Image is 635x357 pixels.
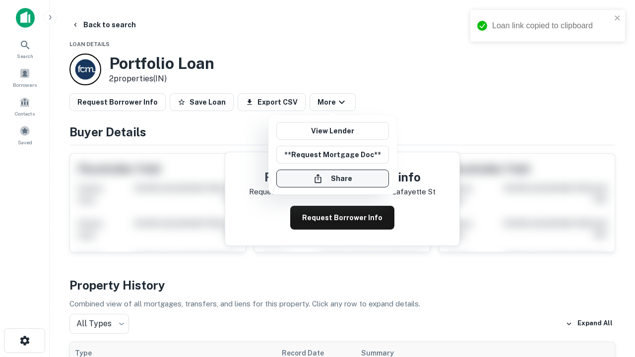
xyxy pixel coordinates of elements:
button: **Request Mortgage Doc** [276,146,389,164]
button: close [614,14,621,23]
div: Loan link copied to clipboard [492,20,611,32]
iframe: Chat Widget [585,278,635,325]
button: Share [276,170,389,187]
a: View Lender [276,122,389,140]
